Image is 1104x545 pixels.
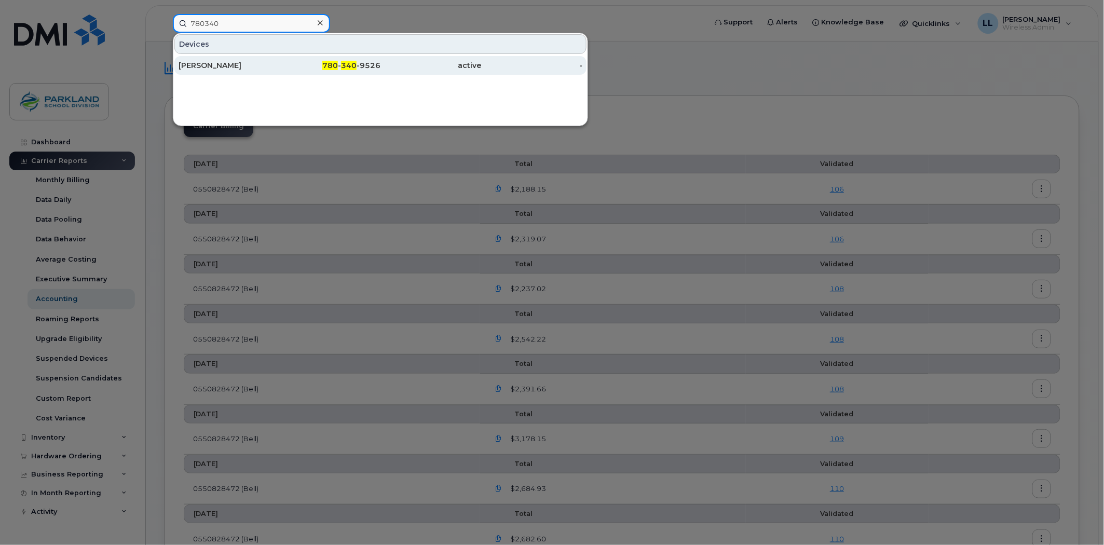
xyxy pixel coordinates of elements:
div: Devices [174,34,587,54]
a: [PERSON_NAME]780-340-9526active- [174,56,587,75]
div: [PERSON_NAME] [179,60,280,71]
div: active [380,60,482,71]
span: 340 [341,61,357,70]
div: - -9526 [280,60,381,71]
div: - [482,60,583,71]
span: 780 [322,61,338,70]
